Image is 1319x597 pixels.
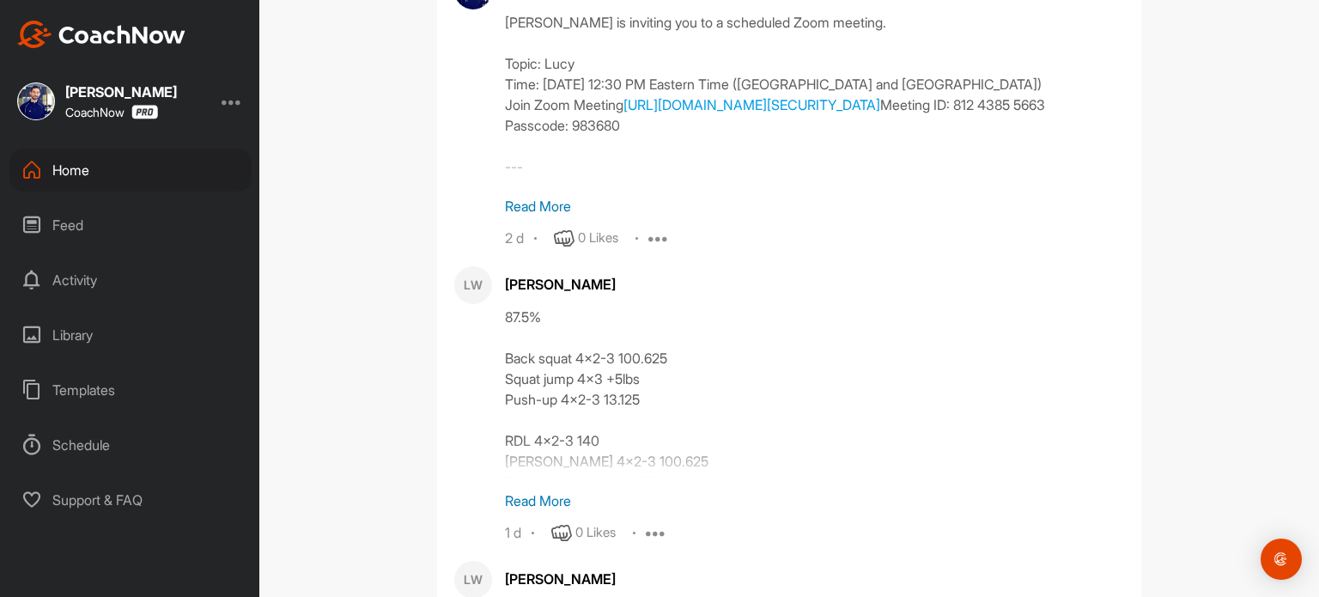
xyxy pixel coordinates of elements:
div: Home [9,149,252,192]
img: CoachNow Pro [131,105,158,119]
div: [PERSON_NAME] [65,85,177,99]
div: 2 d [505,230,524,247]
img: CoachNow [17,21,185,48]
div: 0 Likes [578,228,618,248]
div: 87.5% Back squat 4x2-3 100.625 Squat jump 4x3 +5lbs Push-up 4x2-3 13.125 RDL 4x2-3 140 [PERSON_NA... [505,307,1124,478]
div: 0 Likes [575,523,616,543]
div: [PERSON_NAME] [505,274,1124,295]
div: Support & FAQ [9,478,252,521]
div: Activity [9,259,252,302]
div: Schedule [9,423,252,466]
div: [PERSON_NAME] is inviting you to a scheduled Zoom meeting. Topic: Lucy Time: [DATE] 12:30 PM East... [505,12,1124,184]
div: Feed [9,204,252,247]
div: Open Intercom Messenger [1261,539,1302,580]
p: Read More [505,196,1124,216]
div: Library [9,314,252,356]
div: 1 d [505,525,521,542]
div: CoachNow [65,105,158,119]
div: Templates [9,369,252,411]
div: [PERSON_NAME] [505,569,1124,589]
img: square_5a37a61ad57ae00e7fcfcc49d731167f.jpg [17,82,55,120]
div: LW [454,266,492,304]
a: [URL][DOMAIN_NAME][SECURITY_DATA] [623,96,880,113]
p: Read More [505,490,1124,511]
